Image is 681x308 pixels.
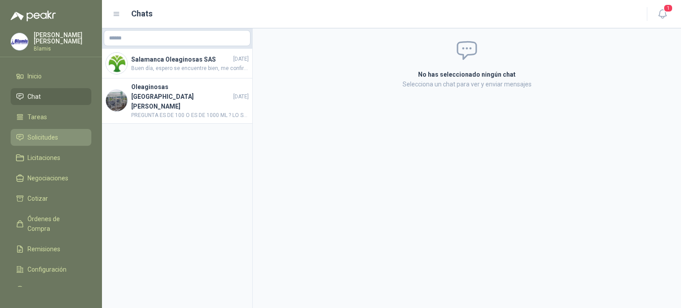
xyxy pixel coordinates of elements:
[11,149,91,166] a: Licitaciones
[233,93,249,101] span: [DATE]
[27,194,48,203] span: Cotizar
[34,32,91,44] p: [PERSON_NAME] [PERSON_NAME]
[663,4,673,12] span: 1
[106,90,127,111] img: Company Logo
[27,153,60,163] span: Licitaciones
[11,211,91,237] a: Órdenes de Compra
[27,285,78,295] span: Manuales y ayuda
[102,78,252,124] a: Company LogoOleaginosas [GEOGRAPHIC_DATA][PERSON_NAME][DATE]PREGUNTA ES DE 100 O ES DE 1000 ML ? ...
[27,92,41,101] span: Chat
[654,6,670,22] button: 1
[106,53,127,74] img: Company Logo
[131,64,249,73] span: Buen día, espero se encuentre bien, me confirma la fecha de despacho por favor
[131,8,153,20] h1: Chats
[11,281,91,298] a: Manuales y ayuda
[11,109,91,125] a: Tareas
[27,214,83,234] span: Órdenes de Compra
[11,88,91,105] a: Chat
[34,46,91,51] p: Blamis
[11,190,91,207] a: Cotizar
[131,55,231,64] h4: Salamanca Oleaginosas SAS
[27,265,67,274] span: Configuración
[11,241,91,257] a: Remisiones
[27,71,42,81] span: Inicio
[27,173,68,183] span: Negociaciones
[11,11,56,21] img: Logo peakr
[131,82,231,111] h4: Oleaginosas [GEOGRAPHIC_DATA][PERSON_NAME]
[312,70,622,79] h2: No has seleccionado ningún chat
[11,261,91,278] a: Configuración
[27,133,58,142] span: Solicitudes
[131,111,249,120] span: PREGUNTA ES DE 100 O ES DE 1000 ML ? LO SE COTIZO
[27,112,47,122] span: Tareas
[233,55,249,63] span: [DATE]
[11,170,91,187] a: Negociaciones
[11,33,28,50] img: Company Logo
[11,68,91,85] a: Inicio
[312,79,622,89] p: Selecciona un chat para ver y enviar mensajes
[11,129,91,146] a: Solicitudes
[27,244,60,254] span: Remisiones
[102,49,252,78] a: Company LogoSalamanca Oleaginosas SAS[DATE]Buen día, espero se encuentre bien, me confirma la fec...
